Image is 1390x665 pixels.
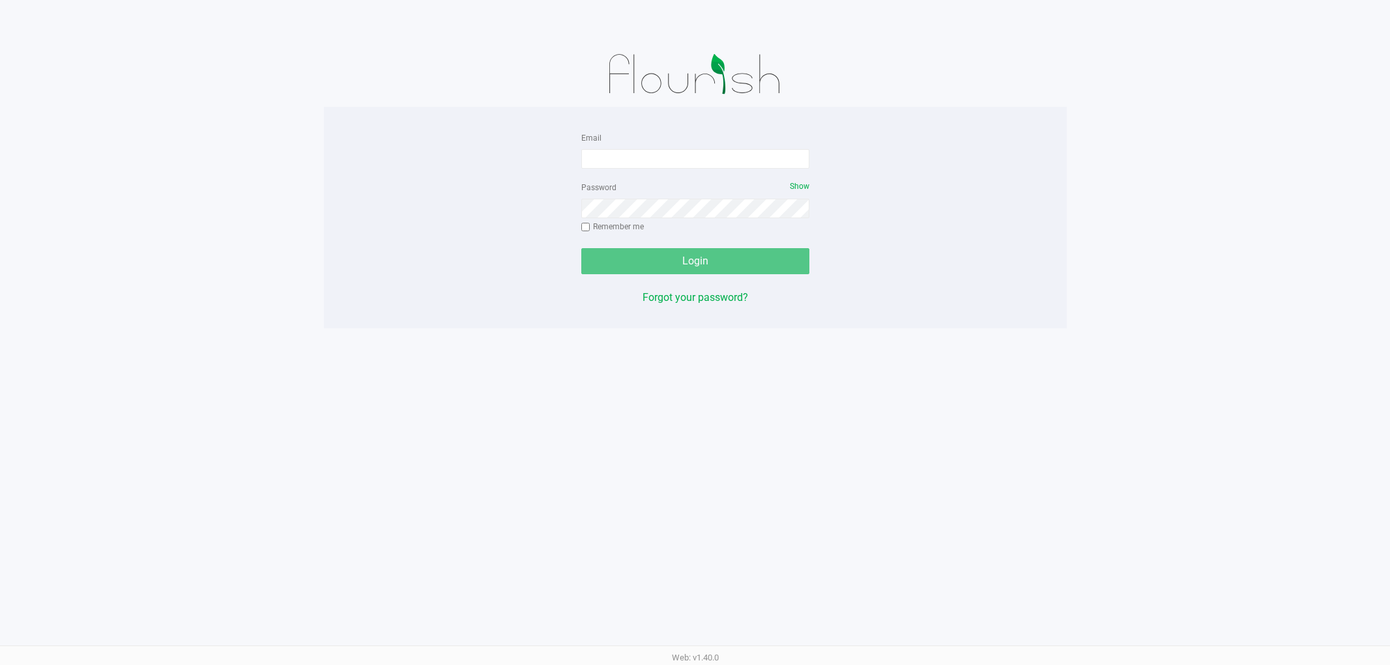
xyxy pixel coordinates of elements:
label: Email [581,132,601,144]
span: Show [790,182,809,191]
input: Remember me [581,223,590,232]
label: Remember me [581,221,644,233]
label: Password [581,182,616,193]
button: Forgot your password? [643,290,748,305]
span: Web: v1.40.0 [672,653,719,662]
